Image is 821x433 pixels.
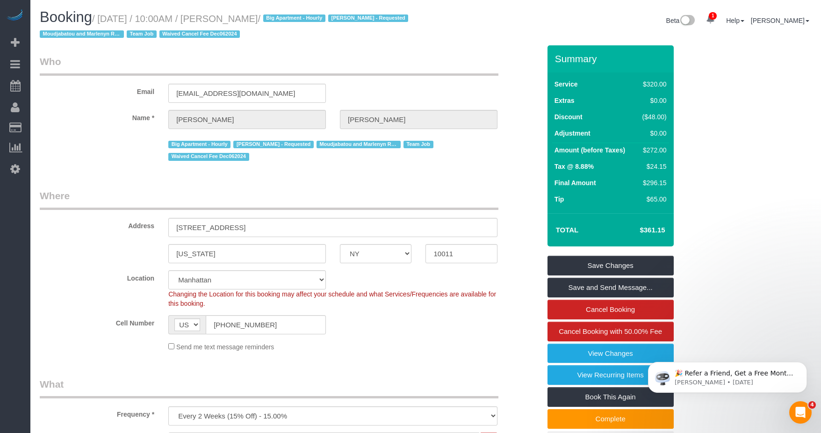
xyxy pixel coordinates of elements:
div: $0.00 [639,96,667,105]
a: Save Changes [547,256,674,275]
a: [PERSON_NAME] [751,17,809,24]
a: Complete [547,409,674,429]
span: 1 [709,12,717,20]
label: Tip [555,195,564,204]
a: View Recurring Items [547,365,674,385]
div: ($48.00) [639,112,667,122]
a: Book This Again [547,387,674,407]
div: $65.00 [639,195,667,204]
span: Moudjabatou and Marlenyn Requested [40,30,124,38]
label: Frequency * [33,406,161,419]
span: Cancel Booking with 50.00% Fee [559,327,662,335]
label: Final Amount [555,178,596,188]
img: New interface [679,15,695,27]
div: $24.15 [639,162,667,171]
span: Changing the Location for this booking may affect your schedule and what Services/Frequencies are... [168,290,496,307]
label: Amount (before Taxes) [555,145,625,155]
a: Help [726,17,744,24]
small: / [DATE] / 10:00AM / [PERSON_NAME] [40,14,411,40]
span: Team Job [403,141,433,148]
strong: Total [556,226,579,234]
span: Waived Cancel Fee Dec062024 [168,153,249,160]
label: Address [33,218,161,231]
a: 1 [701,9,720,30]
legend: Who [40,55,498,76]
span: Big Apartment - Hourly [168,141,230,148]
a: Cancel Booking with 50.00% Fee [547,322,674,341]
input: First Name [168,110,326,129]
span: Big Apartment - Hourly [263,14,325,22]
a: Beta [666,17,695,24]
label: Adjustment [555,129,591,138]
span: [PERSON_NAME] - Requested [233,141,313,148]
a: Save and Send Message... [547,278,674,297]
div: $0.00 [639,129,667,138]
a: View Changes [547,344,674,363]
span: Send me text message reminders [176,343,274,351]
label: Cell Number [33,315,161,328]
div: $320.00 [639,79,667,89]
span: Waived Cancel Fee Dec062024 [159,30,240,38]
label: Email [33,84,161,96]
label: Name * [33,110,161,123]
label: Service [555,79,578,89]
label: Location [33,270,161,283]
div: $272.00 [639,145,667,155]
span: Team Job [127,30,157,38]
a: Cancel Booking [547,300,674,319]
input: Email [168,84,326,103]
label: Extras [555,96,575,105]
span: Moudjabatou and Marlenyn Requested [317,141,401,148]
iframe: Intercom live chat [789,401,812,424]
span: [PERSON_NAME] - Requested [328,14,408,22]
iframe: Intercom notifications message [634,342,821,408]
legend: Where [40,189,498,210]
input: City [168,244,326,263]
input: Zip Code [425,244,497,263]
img: Automaid Logo [6,9,24,22]
label: Tax @ 8.88% [555,162,594,171]
div: $296.15 [639,178,667,188]
input: Last Name [340,110,497,129]
input: Cell Number [206,315,326,334]
label: Discount [555,112,583,122]
span: Booking [40,9,92,25]
h3: Summary [555,53,669,64]
h4: $361.15 [612,226,665,234]
legend: What [40,377,498,398]
span: 4 [808,401,816,409]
